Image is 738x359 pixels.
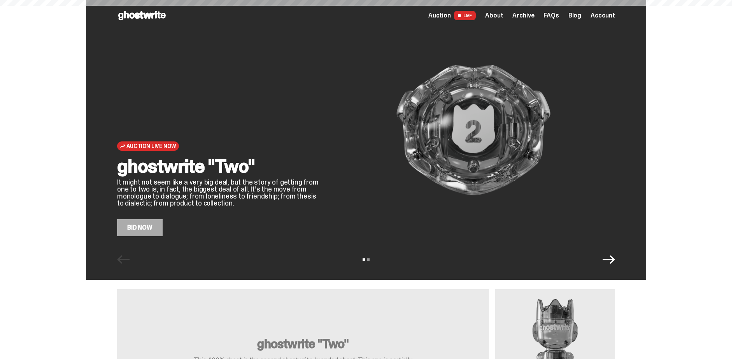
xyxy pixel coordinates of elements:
h2: ghostwrite "Two" [117,157,319,176]
a: About [485,12,503,19]
a: Blog [568,12,581,19]
span: Auction [428,12,451,19]
a: Account [591,12,615,19]
a: Bid Now [117,219,163,236]
a: Archive [512,12,534,19]
h3: ghostwrite "Two" [179,338,428,350]
a: Auction LIVE [428,11,476,20]
span: Auction Live Now [126,143,176,149]
p: It might not seem like a very big deal, but the story of getting from one to two is, in fact, the... [117,179,319,207]
button: View slide 2 [367,258,370,261]
a: FAQs [543,12,559,19]
button: Next [603,253,615,266]
img: ghostwrite "Two" [332,24,615,236]
button: View slide 1 [363,258,365,261]
span: LIVE [454,11,476,20]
